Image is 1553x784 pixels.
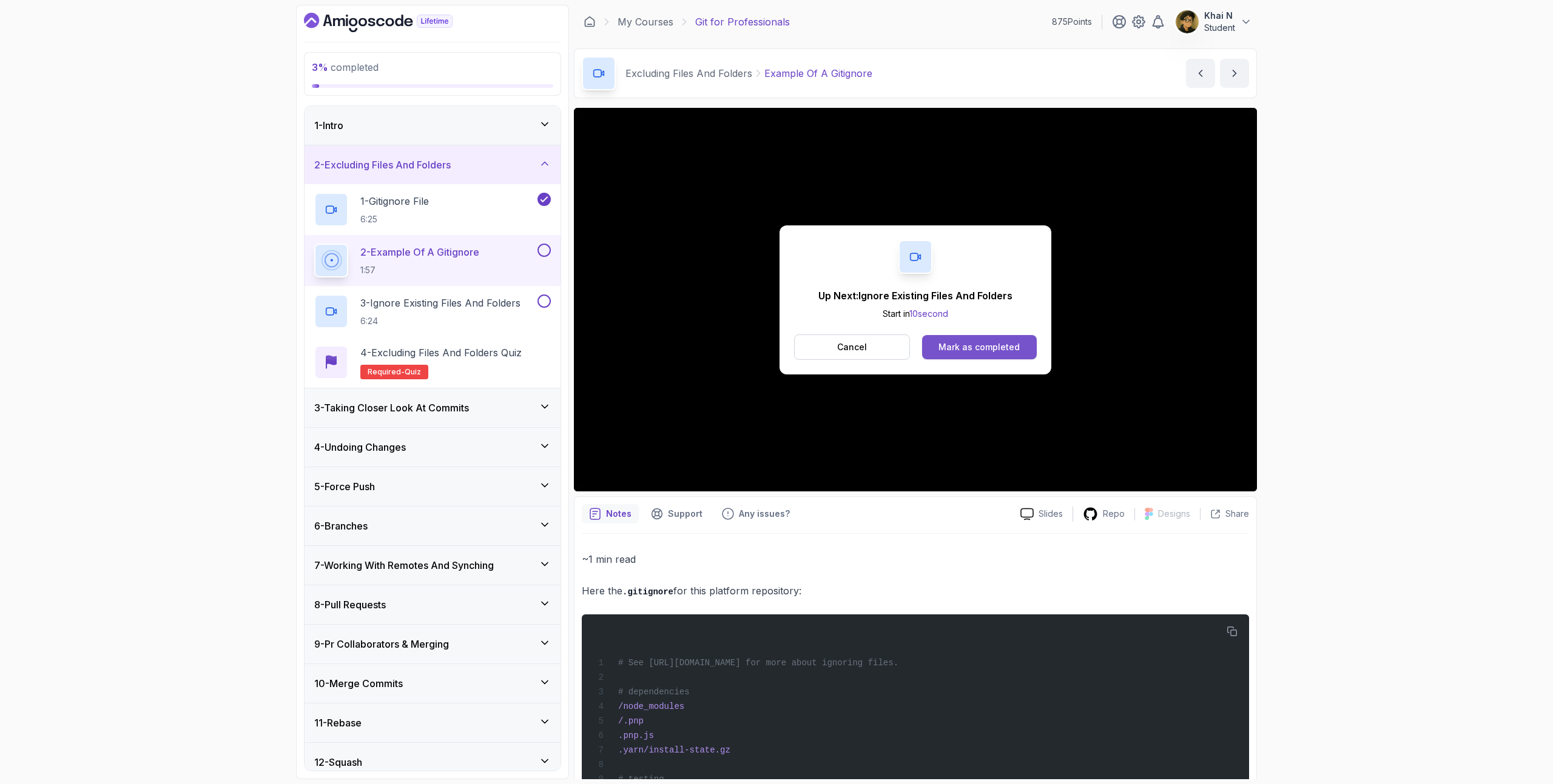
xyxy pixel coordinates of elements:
[837,341,867,353] p: Cancel
[582,582,1249,600] p: Here the for this platform repository:
[1175,10,1252,34] button: user profile imageKhai NStudent
[1158,508,1190,520] p: Designs
[314,519,368,533] h3: 6 - Branches
[314,637,449,651] h3: 9 - Pr Collaborators & Merging
[314,244,551,277] button: 2-Example Of A Gitignore1:57
[305,507,561,545] button: 6-Branches
[582,551,1249,568] p: ~1 min read
[922,335,1037,359] button: Mark as completed
[618,702,684,711] span: /node_modules
[305,145,561,184] button: 2-Excluding Files And Folders
[305,546,561,585] button: 7-Working With Remotes And Synching
[360,264,479,276] p: 1:57
[1176,10,1199,33] img: user profile image
[618,745,730,755] span: .yarn/install-state.gz
[1103,508,1125,520] p: Repo
[618,774,664,784] span: # testing
[618,731,654,740] span: .pnp.js
[305,388,561,427] button: 3-Taking Closer Look At Commits
[314,345,551,379] button: 4-Excluding Files and Folders QuizRequired-quiz
[622,587,673,597] code: .gitignore
[305,703,561,742] button: 11-Rebase
[314,755,362,769] h3: 12 - Squash
[618,687,690,697] span: # dependencies
[305,664,561,703] button: 10-Merge Commits
[574,108,1257,491] iframe: To enrich screen reader interactions, please activate Accessibility in Grammarly extension settings
[360,213,429,225] p: 6:25
[818,288,1012,303] p: Up Next: Ignore Existing Files And Folders
[739,508,790,520] p: Any issues?
[695,15,790,29] p: Git for Professionals
[618,658,898,668] span: # See [URL][DOMAIN_NAME] for more about ignoring files.
[794,334,910,360] button: Cancel
[818,308,1012,320] p: Start in
[314,716,362,730] h3: 11 - Rebase
[360,345,522,360] p: 4 - Excluding Files and Folders Quiz
[314,400,469,415] h3: 3 - Taking Closer Look At Commits
[314,294,551,328] button: 3-Ignore Existing Files And Folders6:24
[584,16,596,28] a: Dashboard
[618,716,644,726] span: /.pnp
[1011,508,1073,520] a: Slides
[314,479,375,494] h3: 5 - Force Push
[764,66,872,81] p: Example Of A Gitignore
[304,13,480,32] a: Dashboard
[312,61,379,73] span: completed
[644,504,710,523] button: Support button
[1225,508,1249,520] p: Share
[405,367,421,377] span: quiz
[582,504,639,523] button: notes button
[360,315,520,327] p: 6:24
[368,367,405,377] span: Required-
[305,428,561,467] button: 4-Undoing Changes
[314,193,551,227] button: 1-Gitignore File6:25
[1200,508,1249,520] button: Share
[305,743,561,782] button: 12-Squash
[668,508,702,520] p: Support
[909,308,948,319] span: 10 second
[1220,59,1249,88] button: next content
[305,467,561,506] button: 5-Force Push
[305,106,561,145] button: 1-Intro
[1204,22,1235,34] p: Student
[715,504,797,523] button: Feedback button
[305,625,561,663] button: 9-Pr Collaborators & Merging
[618,15,673,29] a: My Courses
[360,296,520,310] p: 3 - Ignore Existing Files And Folders
[360,245,479,259] p: 2 - Example Of A Gitignore
[625,66,752,81] p: Excluding Files And Folders
[312,61,328,73] span: 3 %
[360,194,429,208] p: 1 - Gitignore File
[314,676,403,691] h3: 10 - Merge Commits
[314,440,406,454] h3: 4 - Undoing Changes
[314,558,494,573] h3: 7 - Working With Remotes And Synching
[1039,508,1063,520] p: Slides
[606,508,632,520] p: Notes
[305,585,561,624] button: 8-Pull Requests
[314,158,451,172] h3: 2 - Excluding Files And Folders
[1204,10,1235,22] p: Khai N
[938,341,1020,353] div: Mark as completed
[1073,507,1134,522] a: Repo
[1186,59,1215,88] button: previous content
[314,118,343,133] h3: 1 - Intro
[1052,16,1092,28] p: 875 Points
[314,597,386,612] h3: 8 - Pull Requests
